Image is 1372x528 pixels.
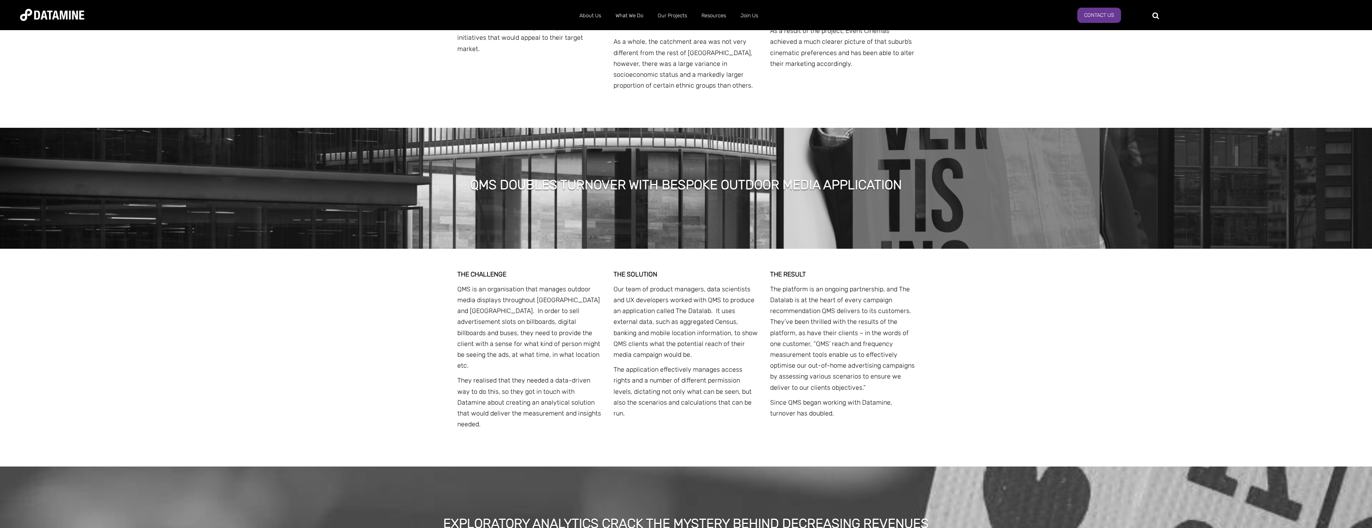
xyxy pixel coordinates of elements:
a: Our Projects [650,5,694,26]
p: They realised that they needed a data-driven way to do this, so they got in touch with Datamine a... [457,375,602,430]
p: As a whole, the catchment area was not very different from the rest of [GEOGRAPHIC_DATA], however... [614,36,758,91]
p: QMS is an organisation that manages outdoor media displays throughout [GEOGRAPHIC_DATA] and [GEOG... [457,284,602,371]
strong: THE CHALLENGE [457,270,506,278]
a: Join Us [733,5,765,26]
a: Contact Us [1077,8,1121,23]
p: The application effectively manages access rights and a number of different permission levels, di... [614,364,758,419]
p: Our team of product managers, data scientists and UX developers worked with QMS to produce an app... [614,284,758,360]
h1: QMS doubles turnover with bespoke outdoor media application [470,176,902,194]
img: Datamine [20,9,84,21]
strong: THE SOLUTION [614,270,657,278]
p: Since QMS began working with Datamine, turnover has doubled. [770,397,915,419]
p: The platform is an ongoing partnership, and The Datalab is at the heart of every campaign recomme... [770,284,915,393]
strong: THE RESULT [770,270,806,278]
a: Resources [694,5,733,26]
p: As a result of the project, Event Cinemas achieved a much clearer picture of that suburb’s cinema... [770,25,915,69]
a: What We Do [608,5,650,26]
a: About Us [572,5,608,26]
